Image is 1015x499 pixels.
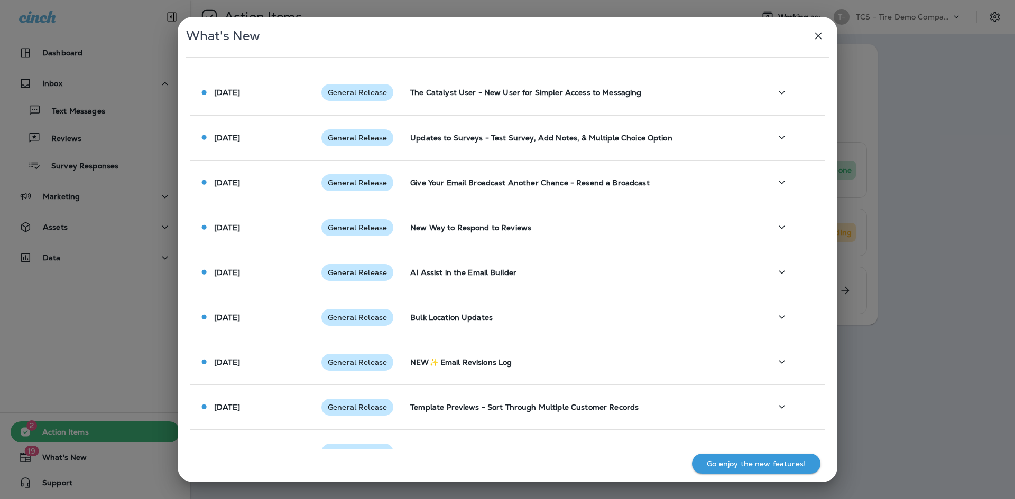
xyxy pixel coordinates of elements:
[214,403,240,411] p: [DATE]
[214,358,240,366] p: [DATE]
[410,178,754,187] p: Give Your Email Broadcast Another Chance - Resend a Broadcast
[321,358,393,366] span: General Release
[707,459,806,468] p: Go enjoy the new features!
[321,134,393,142] span: General Release
[214,268,240,277] p: [DATE]
[321,223,393,232] span: General Release
[321,268,393,277] span: General Release
[410,268,754,277] p: AI Assist in the Email Builder
[214,88,240,97] p: [DATE]
[321,448,393,456] span: General Release
[410,358,754,366] p: NEW✨ Email Revisions Log
[410,448,754,456] p: Fastest Exports Yet - Delivered Right to Your Inbox
[692,454,820,474] button: Go enjoy the new features!
[410,313,754,322] p: Bulk Location Updates
[214,134,240,142] p: [DATE]
[410,88,754,97] p: The Catalyst User - New User for Simpler Access to Messaging
[214,448,240,456] p: [DATE]
[410,403,754,411] p: Template Previews - Sort Through Multiple Customer Records
[410,134,754,142] p: Updates to Surveys - Test Survey, Add Notes, & Multiple Choice Option
[214,313,240,322] p: [DATE]
[321,403,393,411] span: General Release
[321,88,393,97] span: General Release
[186,28,260,44] span: What's New
[321,313,393,322] span: General Release
[214,178,240,187] p: [DATE]
[321,178,393,187] span: General Release
[410,223,754,232] p: New Way to Respond to Reviews
[214,223,240,232] p: [DATE]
